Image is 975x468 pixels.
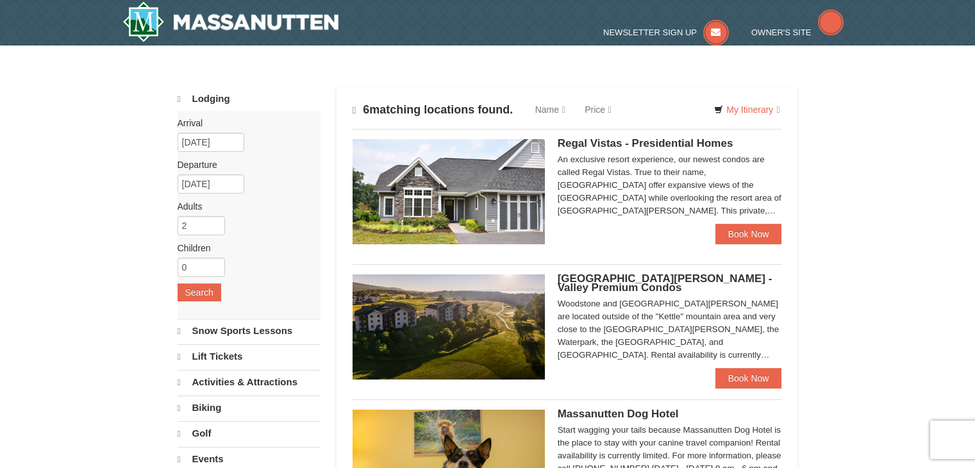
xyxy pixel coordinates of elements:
[575,97,621,122] a: Price
[558,137,733,149] span: Regal Vistas - Presidential Homes
[751,28,844,37] a: Owner's Site
[526,97,575,122] a: Name
[715,224,782,244] a: Book Now
[603,28,697,37] span: Newsletter Sign Up
[363,103,369,116] span: 6
[178,158,311,171] label: Departure
[558,297,782,362] div: Woodstone and [GEOGRAPHIC_DATA][PERSON_NAME] are located outside of the "Kettle" mountain area an...
[558,153,782,217] div: An exclusive resort experience, our newest condos are called Regal Vistas. True to their name, [G...
[178,87,321,111] a: Lodging
[122,1,339,42] a: Massanutten Resort
[178,117,311,130] label: Arrival
[603,28,729,37] a: Newsletter Sign Up
[122,1,339,42] img: Massanutten Resort Logo
[178,242,311,255] label: Children
[178,200,311,213] label: Adults
[353,103,513,117] h4: matching locations found.
[558,408,679,420] span: Massanutten Dog Hotel
[178,319,321,343] a: Snow Sports Lessons
[178,344,321,369] a: Lift Tickets
[558,272,772,294] span: [GEOGRAPHIC_DATA][PERSON_NAME] - Valley Premium Condos
[353,274,545,380] img: 19219041-4-ec11c166.jpg
[178,370,321,394] a: Activities & Attractions
[178,421,321,446] a: Golf
[178,396,321,420] a: Biking
[178,283,221,301] button: Search
[715,368,782,389] a: Book Now
[751,28,812,37] span: Owner's Site
[353,139,545,244] img: 19218991-1-902409a9.jpg
[706,100,788,119] a: My Itinerary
